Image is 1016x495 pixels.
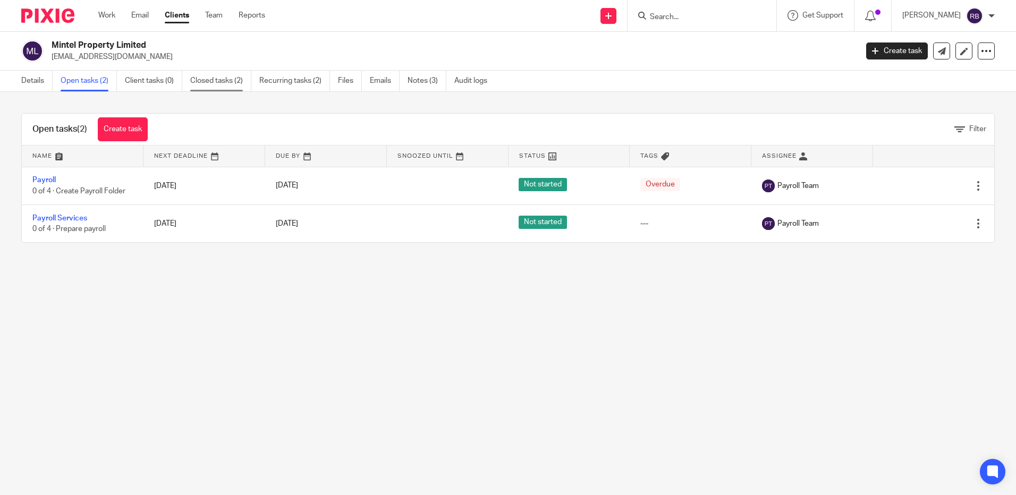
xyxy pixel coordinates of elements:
[98,117,148,141] a: Create task
[338,71,362,91] a: Files
[125,71,182,91] a: Client tasks (0)
[239,10,265,21] a: Reports
[165,10,189,21] a: Clients
[519,178,567,191] span: Not started
[98,10,115,21] a: Work
[21,71,53,91] a: Details
[902,10,961,21] p: [PERSON_NAME]
[21,40,44,62] img: svg%3E
[32,225,106,233] span: 0 of 4 · Prepare payroll
[519,153,546,159] span: Status
[370,71,400,91] a: Emails
[777,181,819,191] span: Payroll Team
[77,125,87,133] span: (2)
[276,220,298,227] span: [DATE]
[640,178,680,191] span: Overdue
[969,125,986,133] span: Filter
[143,204,265,242] td: [DATE]
[190,71,251,91] a: Closed tasks (2)
[276,182,298,190] span: [DATE]
[762,180,775,192] img: svg%3E
[777,218,819,229] span: Payroll Team
[640,218,741,229] div: ---
[259,71,330,91] a: Recurring tasks (2)
[640,153,658,159] span: Tags
[454,71,495,91] a: Audit logs
[32,215,87,222] a: Payroll Services
[131,10,149,21] a: Email
[32,124,87,135] h1: Open tasks
[802,12,843,19] span: Get Support
[143,167,265,204] td: [DATE]
[519,216,567,229] span: Not started
[52,52,850,62] p: [EMAIL_ADDRESS][DOMAIN_NAME]
[32,187,125,195] span: 0 of 4 · Create Payroll Folder
[408,71,446,91] a: Notes (3)
[205,10,223,21] a: Team
[649,13,744,22] input: Search
[21,8,74,23] img: Pixie
[966,7,983,24] img: svg%3E
[32,176,56,184] a: Payroll
[52,40,690,51] h2: Mintel Property Limited
[397,153,453,159] span: Snoozed Until
[61,71,117,91] a: Open tasks (2)
[762,217,775,230] img: svg%3E
[866,42,928,59] a: Create task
